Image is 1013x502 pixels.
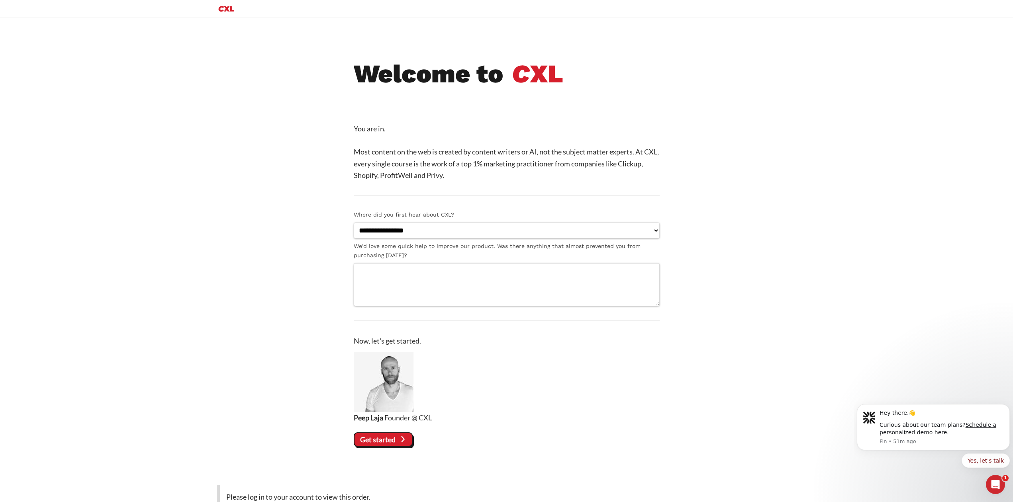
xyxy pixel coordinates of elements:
[354,432,413,447] vaadin-button: Get started
[354,352,413,412] img: Peep Laja, Founder @ CXL
[354,413,383,422] strong: Peep Laja
[512,59,530,89] i: C
[354,123,660,181] p: You are in. Most content on the web is created by content writers or AI, not the subject matter e...
[1002,475,1009,481] span: 1
[354,242,660,260] label: We'd love some quick help to improve our product. Was there anything that almost prevented you fr...
[986,475,1005,494] iframe: Intercom live chat
[354,210,660,219] label: Where did you first hear about CXL?
[384,413,432,422] span: Founder @ CXL
[354,335,660,347] p: Now, let's get started.
[854,378,1013,481] iframe: Intercom notifications message
[512,59,563,89] b: XL
[354,59,503,89] b: Welcome to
